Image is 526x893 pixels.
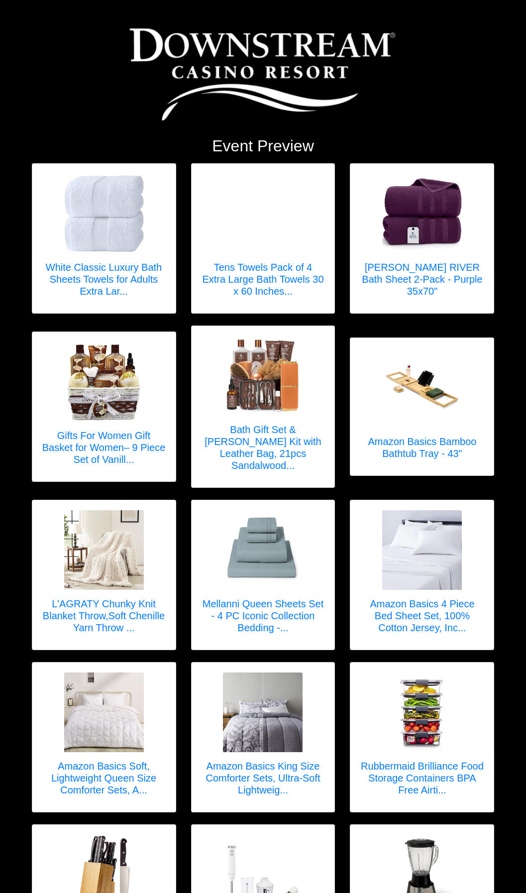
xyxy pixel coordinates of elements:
a: Amazon Basics King Size Comforter Sets, Ultra-Soft Lightweight Microfiber Reversible 3-Piece Bedd... [202,672,325,802]
img: Bath Gift Set & Beard Kit with Leather Bag, 21pcs Sandalwood Bergamot Home Spa Kit, Relaxing Men'... [223,336,303,416]
img: Rubbermaid Brilliance Food Storage Containers BPA Free Airtight Lids Ideal for Lunch Meal Prep & ... [382,672,462,752]
img: Logo [126,25,400,124]
img: Amazon Basics King Size Comforter Sets, Ultra-Soft Lightweight Microfiber Reversible 3-Piece Bedd... [223,672,303,752]
h5: Amazon Basics Bamboo Bathtub Tray - 43" [360,436,484,459]
h5: Tens Towels Pack of 4 Extra Large Bath Towels 30 x 60 Inches... [202,261,325,297]
img: L'AGRATY Chunky Knit Blanket Throw,Soft Chenille Yarn Throw 50x60，Handmade Thick Cable Knit Croch... [64,510,144,590]
img: Amazon Basics Soft, Lightweight Queen Size Comforter Sets, All-Season Down-Alternative 3-Piece Be... [64,672,144,752]
img: White Classic Luxury Bath Sheets Towels for Adults Extra Large 35x70 Inch - 700 GSM Turkish Cotto... [64,174,144,253]
a: L'AGRATY Chunky Knit Blanket Throw,Soft Chenille Yarn Throw 50x60，Handmade Thick Cable Knit Croch... [42,510,166,640]
h5: [PERSON_NAME] RIVER Bath Sheet 2-Pack - Purple 35x70" [360,261,484,297]
h5: Amazon Basics Soft, Lightweight Queen Size Comforter Sets, A... [42,760,166,796]
h5: Amazon Basics King Size Comforter Sets, Ultra-Soft Lightweig... [202,760,325,796]
img: DAN RIVER Bath Sheet 2-Pack - Purple 35x70" [382,174,462,253]
a: Amazon Basics Bamboo Bathtub Tray - 43" Amazon Basics Bamboo Bathtub Tray - 43" [360,348,484,465]
img: Gifts For Women Gift Basket for Women– 9 Piece Set of Vanilla Coconut Home Spa Set, Includes Frag... [64,342,144,422]
h5: Rubbermaid Brilliance Food Storage Containers BPA Free Airti... [360,760,484,796]
a: White Classic Luxury Bath Sheets Towels for Adults Extra Large 35x70 Inch - 700 GSM Turkish Cotto... [42,174,166,303]
img: Amazon Basics Bamboo Bathtub Tray - 43" [382,348,462,428]
img: Mellanni Queen Sheets Set - 4 PC Iconic Collection Bedding - Hotel Luxury, Extra Soft, Cooling Be... [223,515,303,585]
h5: White Classic Luxury Bath Sheets Towels for Adults Extra Lar... [42,261,166,297]
a: Bath Gift Set & Beard Kit with Leather Bag, 21pcs Sandalwood Bergamot Home Spa Kit, Relaxing Men'... [202,336,325,477]
a: Mellanni Queen Sheets Set - 4 PC Iconic Collection Bedding - Hotel Luxury, Extra Soft, Cooling Be... [202,510,325,640]
a: DAN RIVER Bath Sheet 2-Pack - Purple 35x70" [PERSON_NAME] RIVER Bath Sheet 2-Pack - Purple 35x70" [360,174,484,303]
a: Amazon Basics 4 Piece Bed Sheet Set, 100% Cotton Jersey, Includes Super Soft, Flat and Fitted She... [360,510,484,640]
img: Amazon Basics 4 Piece Bed Sheet Set, 100% Cotton Jersey, Includes Super Soft, Flat and Fitted She... [382,510,462,590]
h5: L'AGRATY Chunky Knit Blanket Throw,Soft Chenille Yarn Throw ... [42,598,166,634]
h5: Gifts For Women Gift Basket for Women– 9 Piece Set of Vanill... [42,430,166,465]
h5: Mellanni Queen Sheets Set - 4 PC Iconic Collection Bedding -... [202,598,325,634]
a: Rubbermaid Brilliance Food Storage Containers BPA Free Airtight Lids Ideal for Lunch Meal Prep & ... [360,672,484,802]
a: Tens Towels Pack of 4 Extra Large Bath Towels 30 x 60 Inches... [202,174,325,303]
a: Gifts For Women Gift Basket for Women– 9 Piece Set of Vanilla Coconut Home Spa Set, Includes Frag... [42,342,166,471]
h5: Bath Gift Set & [PERSON_NAME] Kit with Leather Bag, 21pcs Sandalwood... [202,424,325,471]
h5: Amazon Basics 4 Piece Bed Sheet Set, 100% Cotton Jersey, Inc... [360,598,484,634]
h2: Event Preview [32,136,495,155]
a: Amazon Basics Soft, Lightweight Queen Size Comforter Sets, All-Season Down-Alternative 3-Piece Be... [42,672,166,802]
